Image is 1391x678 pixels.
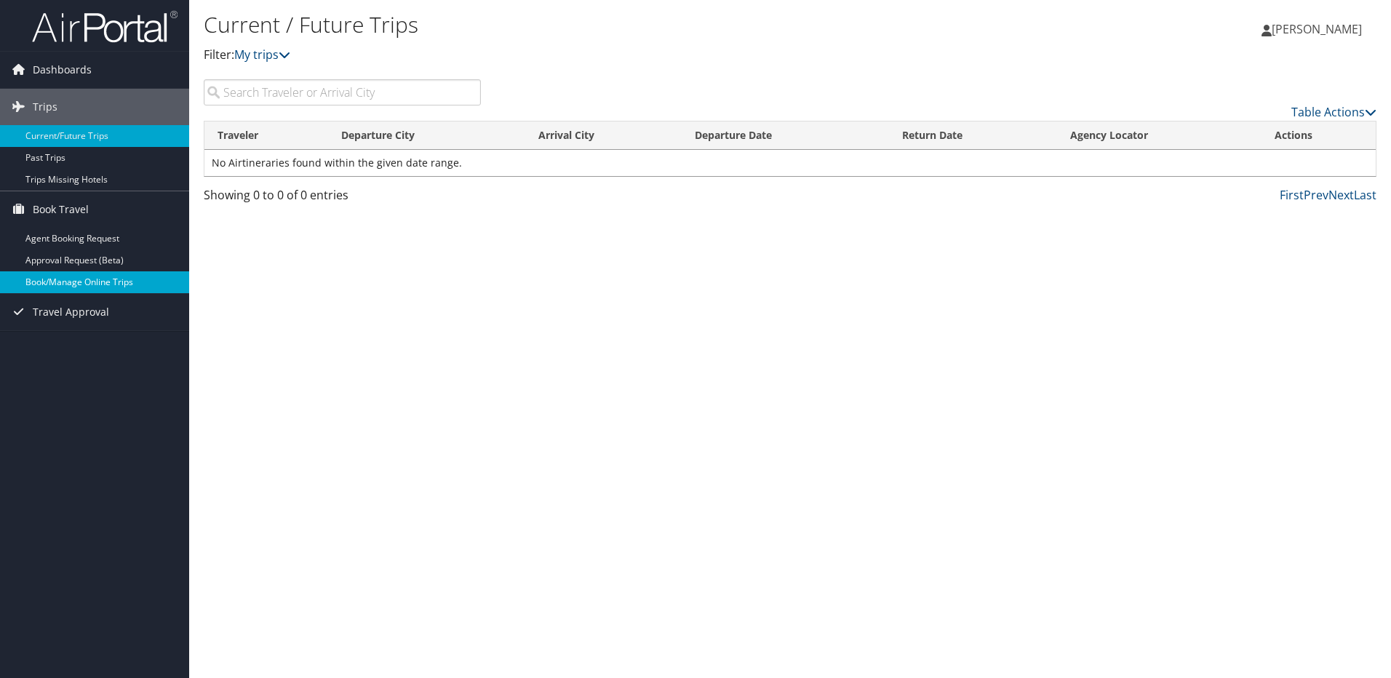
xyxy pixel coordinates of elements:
[204,121,328,150] th: Traveler: activate to sort column ascending
[204,150,1376,176] td: No Airtineraries found within the given date range.
[1354,187,1376,203] a: Last
[1262,121,1376,150] th: Actions
[1291,104,1376,120] a: Table Actions
[33,89,57,125] span: Trips
[33,52,92,88] span: Dashboards
[1328,187,1354,203] a: Next
[1057,121,1262,150] th: Agency Locator: activate to sort column ascending
[33,294,109,330] span: Travel Approval
[33,191,89,228] span: Book Travel
[32,9,178,44] img: airportal-logo.png
[328,121,525,150] th: Departure City: activate to sort column ascending
[204,186,481,211] div: Showing 0 to 0 of 0 entries
[1262,7,1376,51] a: [PERSON_NAME]
[525,121,682,150] th: Arrival City: activate to sort column ascending
[1304,187,1328,203] a: Prev
[204,46,986,65] p: Filter:
[1280,187,1304,203] a: First
[889,121,1057,150] th: Return Date: activate to sort column ascending
[682,121,888,150] th: Departure Date: activate to sort column descending
[204,9,986,40] h1: Current / Future Trips
[204,79,481,105] input: Search Traveler or Arrival City
[1272,21,1362,37] span: [PERSON_NAME]
[234,47,290,63] a: My trips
